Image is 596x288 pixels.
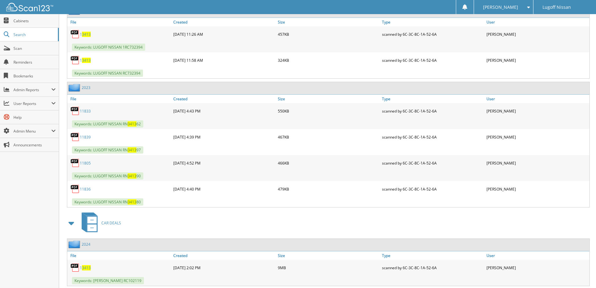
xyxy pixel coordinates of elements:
[80,32,91,37] a: 13413
[72,44,145,51] span: Keywords: LUGOFF NISSAN 1RC732394
[380,131,485,143] div: scanned by 6C-3C-8C-1A-52-6A
[276,251,381,260] a: Size
[380,18,485,26] a: Type
[72,198,143,206] span: Keywords: LUGOFF NISSAN RN 80
[276,157,381,169] div: 466KB
[276,54,381,66] div: 324KB
[485,157,589,169] div: [PERSON_NAME]
[80,186,91,192] a: 11836
[276,105,381,117] div: 550KB
[13,73,56,79] span: Bookmarks
[13,115,56,120] span: Help
[276,18,381,26] a: Size
[380,157,485,169] div: scanned by 6C-3C-8C-1A-52-6A
[80,58,91,63] a: 13413
[128,121,136,127] span: 3413
[128,173,136,179] span: 3413
[485,105,589,117] div: [PERSON_NAME]
[67,18,172,26] a: File
[72,172,143,180] span: Keywords: LUGOFF NISSAN RN 90
[128,147,136,153] span: 3413
[380,105,485,117] div: scanned by 6C-3C-8C-1A-52-6A
[13,101,51,106] span: User Reports
[82,85,90,90] a: 2023
[13,128,51,134] span: Admin Menu
[13,87,51,92] span: Admin Reports
[67,251,172,260] a: File
[70,263,80,272] img: PDF.png
[276,183,381,195] div: 479KB
[172,105,276,117] div: [DATE] 4:43 PM
[485,54,589,66] div: [PERSON_NAME]
[380,183,485,195] div: scanned by 6C-3C-8C-1A-52-6A
[380,95,485,103] a: Type
[483,5,518,9] span: [PERSON_NAME]
[128,199,136,205] span: 3413
[172,183,276,195] div: [DATE] 4:40 PM
[82,265,91,270] span: 3413
[80,160,91,166] a: 11805
[82,58,91,63] span: 3413
[172,157,276,169] div: [DATE] 4:52 PM
[72,120,143,128] span: Keywords: LUGOFF NISSAN RN 62
[13,32,55,37] span: Search
[69,84,82,92] img: folder2.png
[276,131,381,143] div: 467KB
[276,95,381,103] a: Size
[276,28,381,40] div: 457KB
[70,132,80,142] img: PDF.png
[67,95,172,103] a: File
[72,277,144,284] span: Keywords: [PERSON_NAME] RC102119
[172,18,276,26] a: Created
[72,70,143,77] span: Keywords: LUGOFF NISSAN RC732394
[6,3,53,11] img: scan123-logo-white.svg
[485,251,589,260] a: User
[69,240,82,248] img: folder2.png
[172,131,276,143] div: [DATE] 4:39 PM
[80,134,91,140] a: 11839
[70,29,80,39] img: PDF.png
[380,251,485,260] a: Type
[72,146,143,154] span: Keywords: LUGOFF NISSAN RN 97
[70,55,80,65] img: PDF.png
[70,106,80,116] img: PDF.png
[82,242,90,247] a: 2024
[70,184,80,194] img: PDF.png
[485,18,589,26] a: User
[101,220,121,226] span: CAR DEALS
[380,261,485,274] div: scanned by 6C-3C-8C-1A-52-6A
[172,261,276,274] div: [DATE] 2:02 PM
[380,54,485,66] div: scanned by 6C-3C-8C-1A-52-6A
[13,142,56,148] span: Announcements
[172,28,276,40] div: [DATE] 11:26 AM
[380,28,485,40] div: scanned by 6C-3C-8C-1A-52-6A
[13,46,56,51] span: Scan
[172,251,276,260] a: Created
[172,54,276,66] div: [DATE] 11:58 AM
[80,108,91,114] a: 11833
[82,32,91,37] span: 3413
[543,5,571,9] span: Lugoff Nissan
[276,261,381,274] div: 9MB
[70,158,80,168] img: PDF.png
[78,211,121,235] a: CAR DEALS
[13,18,56,24] span: Cabinets
[565,258,596,288] iframe: Chat Widget
[80,265,91,270] a: 13413
[13,60,56,65] span: Reminders
[485,95,589,103] a: User
[485,28,589,40] div: [PERSON_NAME]
[485,131,589,143] div: [PERSON_NAME]
[172,95,276,103] a: Created
[485,261,589,274] div: [PERSON_NAME]
[485,183,589,195] div: [PERSON_NAME]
